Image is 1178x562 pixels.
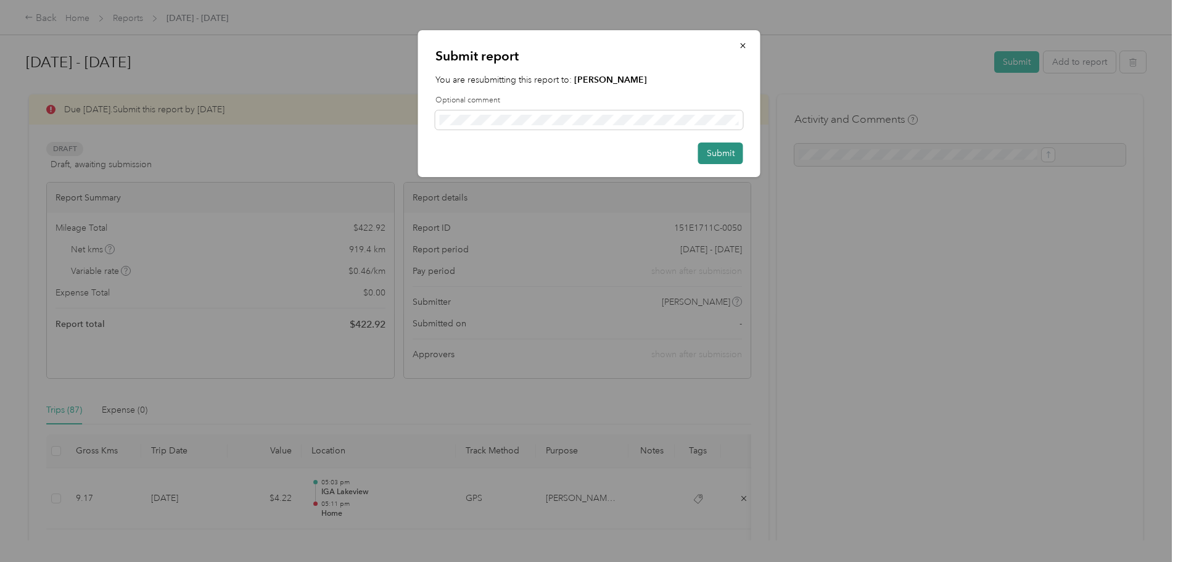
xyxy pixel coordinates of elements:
p: You are resubmitting this report to: [435,73,743,86]
button: Submit [698,143,743,164]
strong: [PERSON_NAME] [574,75,647,85]
iframe: Everlance-gr Chat Button Frame [1109,493,1178,562]
label: Optional comment [435,95,743,106]
p: Submit report [435,48,743,65]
